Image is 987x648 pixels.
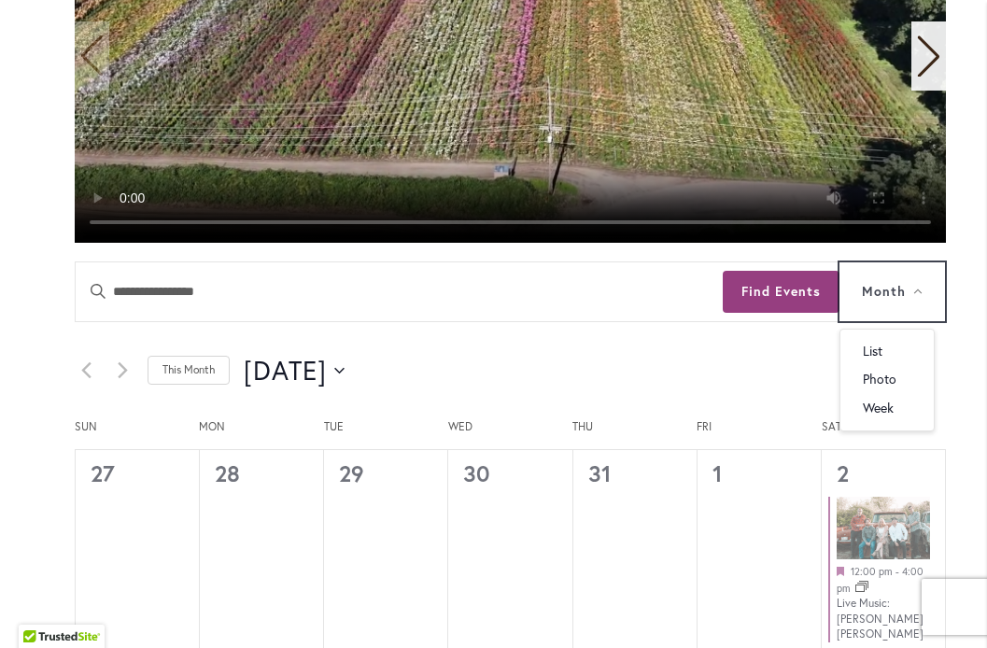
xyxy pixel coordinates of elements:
[862,281,906,303] span: Month
[697,419,821,450] div: Friday
[863,369,896,390] span: Photo
[76,262,723,321] input: Enter Keyword. Search for events by Keyword.
[863,341,896,362] span: List
[111,359,134,382] a: Next month
[588,458,612,488] time: 31
[697,419,821,435] span: Fri
[244,352,345,389] button: Click to toggle datepicker
[75,419,199,450] div: Sunday
[572,419,697,450] div: Thursday
[91,458,115,488] time: 27
[837,497,930,559] img: Live Music: Katrina Elizabeth – Rustic Valley
[848,337,926,366] a: List
[837,565,924,595] time: 4:00 pm
[75,419,199,435] span: Sun
[712,458,723,488] time: 1
[199,419,323,435] span: Mon
[148,356,230,385] a: Click to select the current month
[848,365,926,394] a: Photo
[324,419,448,450] div: Tuesday
[863,398,896,419] span: Week
[215,458,240,488] time: 28
[848,394,926,423] a: Week
[448,419,572,450] div: Wednesday
[839,262,945,321] button: Month
[837,567,844,576] em: Featured
[339,458,364,488] time: 29
[822,419,946,435] span: Sat
[851,565,893,578] time: 12:00 pm
[723,271,839,313] button: Find Events
[324,419,448,435] span: Tue
[448,419,572,435] span: Wed
[572,419,697,435] span: Thu
[837,596,924,641] a: Live Music: [PERSON_NAME] [PERSON_NAME]
[14,582,66,634] iframe: Launch Accessibility Center
[244,352,327,389] span: [DATE]
[199,419,323,450] div: Monday
[75,359,97,382] a: Previous month
[895,565,899,578] span: -
[837,458,849,488] a: 2
[822,419,946,450] div: Saturday
[463,458,490,488] time: 30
